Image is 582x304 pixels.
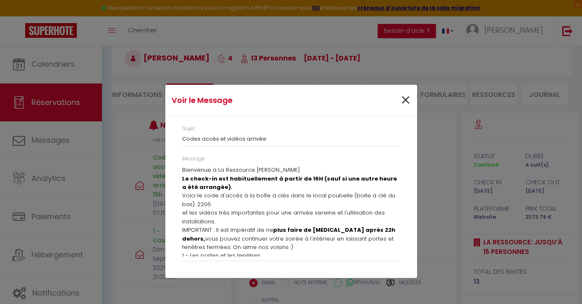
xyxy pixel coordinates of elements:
[182,155,205,163] label: Message
[400,92,411,110] button: Close
[182,226,395,242] strong: plus faire de [MEDICAL_DATA] après 22h dehors,
[182,175,397,191] strong: Le check-in est habituellement à partir de 16H (sauf si une autre heure a été arrangée).
[172,94,327,106] h4: Voir le Message
[182,209,400,226] p: et les vidéos très importantes pour une arrivée sereine et l'utilisation des installations.
[182,166,400,174] p: Bienvenue à La Ressource [PERSON_NAME]
[182,252,400,260] p: 1 - Les portes et les fenêtres:
[182,226,400,252] p: IMPORTANT : Il est impératif de ne vous pouvez continuer votre soirée à l'intérieur en laissant p...
[182,191,400,209] p: Voici le code d'accès à la boîte à clés dans le local poubelle (boite à clé du bas): 2206
[182,125,195,133] label: Sujet
[182,136,400,142] h3: Codes accès et vidéos arrivée
[400,88,411,113] span: ×
[7,3,32,29] button: Ouvrir le widget de chat LiveChat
